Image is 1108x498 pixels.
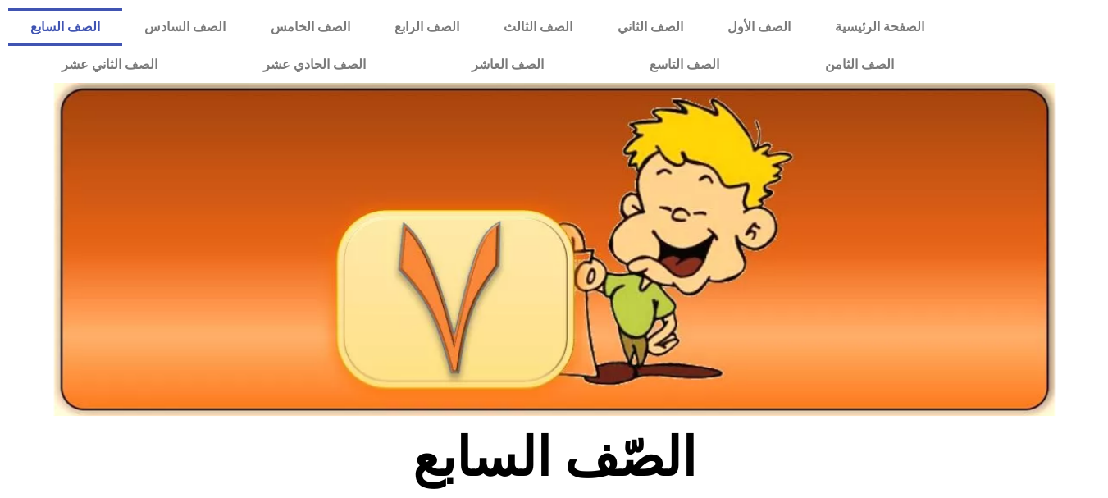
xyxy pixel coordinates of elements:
[481,8,595,46] a: الصف الثالث
[705,8,813,46] a: الصف الأول
[372,8,481,46] a: الصف الرابع
[596,46,772,84] a: الصف التاسع
[283,426,825,490] h2: الصّف السابع
[8,46,210,84] a: الصف الثاني عشر
[418,46,596,84] a: الصف العاشر
[122,8,248,46] a: الصف السادس
[210,46,418,84] a: الصف الحادي عشر
[249,8,372,46] a: الصف الخامس
[595,8,705,46] a: الصف الثاني
[8,8,122,46] a: الصف السابع
[813,8,946,46] a: الصفحة الرئيسية
[772,46,946,84] a: الصف الثامن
